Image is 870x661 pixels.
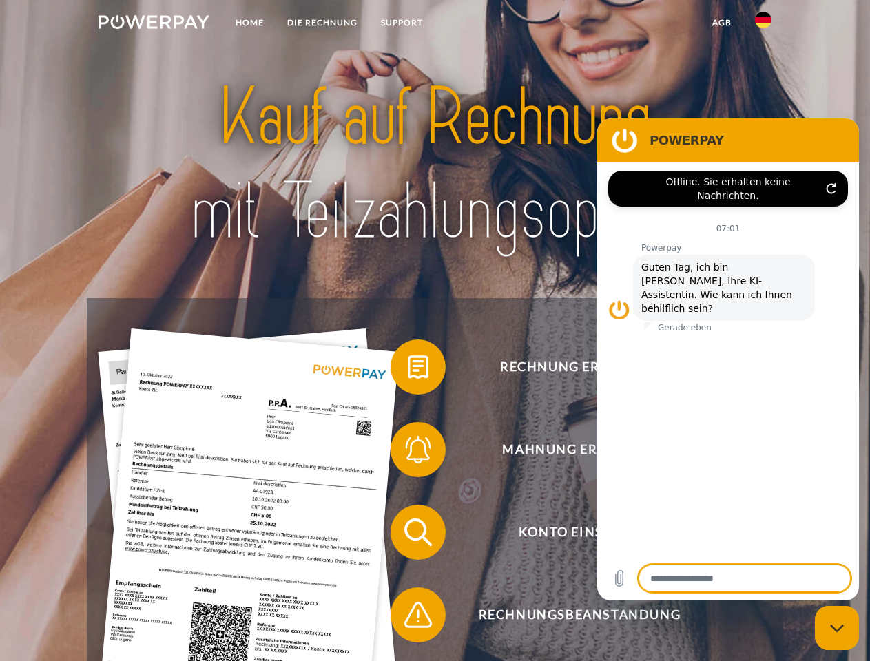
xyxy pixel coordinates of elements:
[701,10,743,35] a: agb
[411,422,748,477] span: Mahnung erhalten?
[369,10,435,35] a: SUPPORT
[411,505,748,560] span: Konto einsehen
[597,118,859,600] iframe: Messaging-Fenster
[401,432,435,467] img: qb_bell.svg
[401,515,435,549] img: qb_search.svg
[99,15,209,29] img: logo-powerpay-white.svg
[132,66,738,264] img: title-powerpay_de.svg
[276,10,369,35] a: DIE RECHNUNG
[401,350,435,384] img: qb_bill.svg
[411,587,748,642] span: Rechnungsbeanstandung
[391,505,749,560] button: Konto einsehen
[815,606,859,650] iframe: Schaltfläche zum Öffnen des Messaging-Fensters; Konversation läuft
[391,587,749,642] button: Rechnungsbeanstandung
[391,339,749,395] button: Rechnung erhalten?
[391,422,749,477] button: Mahnung erhalten?
[755,12,771,28] img: de
[401,598,435,632] img: qb_warning.svg
[224,10,276,35] a: Home
[411,339,748,395] span: Rechnung erhalten?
